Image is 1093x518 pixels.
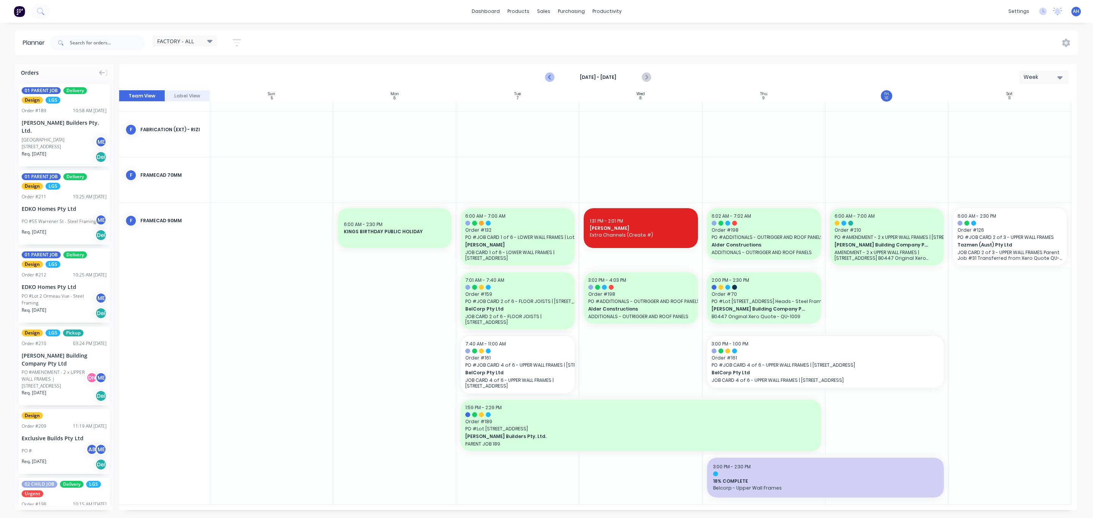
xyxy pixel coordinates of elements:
span: Orders [21,69,39,77]
span: [PERSON_NAME] Builders Pty. Ltd. [465,433,781,440]
span: PO # AMENDMENT - 2 x UPPER WALL FRAMES | [STREET_ADDRESS] [835,234,939,241]
div: Order # 209 [22,423,46,430]
span: Pickup [63,330,83,336]
span: 6:00 AM - 7:00 AM [835,213,875,219]
div: Tue [514,92,521,96]
div: PO #Lot 2 Ormeau Vue - Steel Framing [22,293,98,306]
div: FRAMECAD 90mm [140,217,204,224]
div: sales [533,6,554,17]
span: 01 PARENT JOB [22,251,61,258]
div: purchasing [554,6,589,17]
span: 6:02 AM - 7:02 AM [712,213,751,219]
span: 01 PARENT JOB [22,87,61,94]
span: PO # JOB CARD 2 of 6 - FLOOR JOISTS | [STREET_ADDRESS] [465,298,570,305]
div: 10:25 AM [DATE] [73,193,107,200]
span: Design [22,261,43,268]
span: Order # 70 [712,291,816,298]
span: 3:00 PM - 1:00 PM [712,341,748,347]
p: JOB CARD 2 of 6 - FLOOR JOISTS | [STREET_ADDRESS] [465,314,570,325]
span: Order # 161 [712,355,939,361]
span: 02 CHILD JOB [22,481,57,488]
div: Del [95,308,107,319]
button: Week [1019,71,1069,84]
div: ME [95,444,107,455]
div: productivity [589,6,625,17]
span: LGS [86,481,101,488]
span: FACTORY - ALL [157,37,194,45]
span: Order # 159 [465,291,570,298]
div: [GEOGRAPHIC_DATA][STREET_ADDRESS] [22,137,98,150]
span: Req. [DATE] [22,229,46,235]
div: AB [86,444,98,455]
span: KINGS BIRTHDAY PUBLIC HOLIDAY [344,228,446,235]
div: 8 [639,96,641,100]
div: Del [95,229,107,241]
div: Order # 198 [22,501,46,508]
p: B0447 Original Xero Quote - QU-1009 [712,314,816,319]
div: Order # 212 [22,272,46,278]
span: Alder Constructions [712,242,806,248]
a: dashboard [468,6,504,17]
span: PO # ADDITIONALS - OUTRIGGER AND ROOF PANELS [712,234,816,241]
span: PO # JOB CARD 4 of 6 - UPPER WALL FRAMES | [STREET_ADDRESS] [465,362,570,369]
input: Search for orders... [70,35,145,50]
span: Delivery [63,87,87,94]
div: F [125,170,137,181]
div: Mon [391,92,399,96]
span: 1:59 PM - 2:29 PM [465,404,502,411]
span: PO # JOB CARD 1 of 6 - LOWER WALL FRAMES | Lot 3, #[GEOGRAPHIC_DATA] Carsledine [465,234,570,241]
div: EDKO Homes Pty Ltd [22,283,107,291]
span: Order # 198 [712,227,816,234]
span: [PERSON_NAME] Building Company Pty Ltd [712,306,806,312]
div: 10 [885,96,888,100]
p: JOB CARD 2 of 3 - UPPER WALL FRAMES Parent Job #31 Transferred from Xero Quote QU-1066 [958,250,1062,261]
div: [PERSON_NAME] Building Company Pty Ltd [22,352,107,367]
span: 7:40 AM - 11:00 AM [465,341,506,347]
span: PO # JOB CARD 2 of 3 - UPPER WALL FRAMES [958,234,1062,241]
div: Del [95,459,107,470]
div: 10:15 AM [DATE] [73,501,107,508]
div: 10:25 AM [DATE] [73,272,107,278]
div: 11 [1008,96,1011,100]
span: Urgent [22,490,43,497]
span: PO # Lot [STREET_ADDRESS] Heads - Steel Framing [712,298,816,305]
span: 6:00 AM - 2:30 PM [344,221,383,228]
span: Order # 210 [835,227,939,234]
div: Order # 211 [22,193,46,200]
div: 9 [762,96,765,100]
span: Design [22,412,43,419]
div: Del [95,390,107,402]
strong: [DATE] - [DATE] [560,74,636,81]
div: Order # 210 [22,340,46,347]
span: BelCorp Pty Ltd [465,306,560,312]
span: PO # Lot [STREET_ADDRESS] [465,425,816,432]
div: 6 [393,96,396,100]
span: Alder Constructions [588,306,683,312]
span: Delivery [63,173,87,180]
span: [PERSON_NAME] [465,242,560,248]
div: [PERSON_NAME] Builders Pty. Ltd. [22,119,107,135]
p: PARENT JOB 189 [465,441,816,447]
span: Order # 132 [465,227,570,234]
div: FRAMECAD 70mm [140,172,204,179]
div: settings [1005,6,1033,17]
span: Design [22,183,43,190]
span: Tazmen (Aust) Pty Ltd [958,242,1052,248]
span: Order # 198 [588,291,693,298]
span: BelCorp Pty Ltd [465,369,560,376]
span: AH [1073,8,1079,15]
p: JOB CARD 4 of 6 - UPPER WALL FRAMES | [STREET_ADDRESS] [465,377,570,389]
div: Sat [1006,92,1013,96]
button: Label View [165,90,210,102]
div: DN [86,372,98,383]
span: 3:02 PM - 4:03 PM [588,277,626,283]
span: 7:01 AM - 7:40 AM [465,277,504,283]
span: 18% COMPLETE [713,478,938,485]
span: 6:00 AM - 7:00 AM [465,213,506,219]
span: Belcorp - Upper Wall Frames [713,485,938,491]
span: 2:00 PM - 2:30 PM [712,277,749,283]
div: PO # [22,447,32,454]
span: PO # ADDITIONALS - OUTRIGGER AND ROOF PANELS [588,298,693,305]
div: 10:58 AM [DATE] [73,107,107,114]
div: products [504,6,533,17]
